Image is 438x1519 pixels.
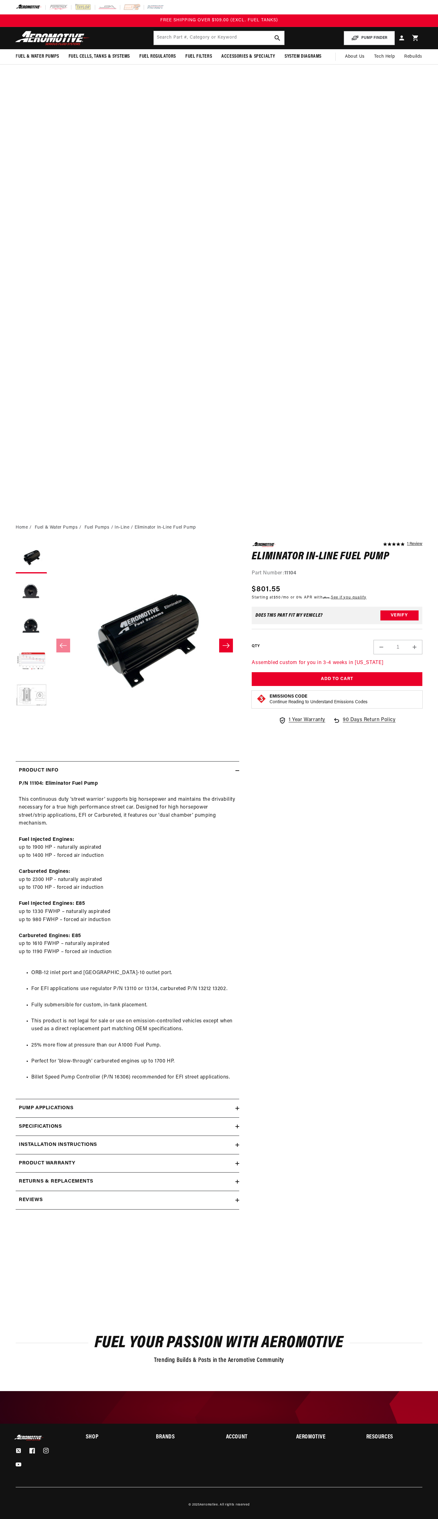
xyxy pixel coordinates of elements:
[135,49,181,64] summary: Fuel Regulators
[296,1435,352,1440] summary: Aeromotive
[16,577,47,608] button: Load image 2 in gallery view
[226,1435,282,1440] summary: Account
[19,1178,93,1186] h2: Returns & replacements
[16,1191,239,1209] summary: Reviews
[284,571,296,576] strong: 11104
[16,1118,239,1136] summary: Specifications
[13,1435,45,1441] img: Aeromotive
[221,53,275,60] span: Accessories & Specialty
[16,524,422,531] nav: breadcrumbs
[380,610,419,620] button: Verify
[200,1503,218,1506] a: Aeromotive
[16,1336,422,1350] h2: Fuel Your Passion with Aeromotive
[252,584,280,595] span: $801.55
[220,1503,250,1506] small: All rights reserved
[252,644,260,649] label: QTY
[31,1057,236,1066] li: Perfect for 'blow-through' carbureted engines up to 1700 HP.
[19,837,74,842] strong: Fuel Injected Engines:
[19,1196,43,1204] h2: Reviews
[407,542,422,546] a: 1 reviews
[154,31,285,45] input: Search by Part Number, Category or Keyword
[217,49,280,64] summary: Accessories & Specialty
[340,49,369,64] a: About Us
[69,53,130,60] span: Fuel Cells, Tanks & Systems
[344,31,395,45] button: PUMP FINDER
[289,716,325,724] span: 1 Year Warranty
[374,53,395,60] span: Tech Help
[31,1001,236,1010] li: Fully submersible for custom, in-tank placement.
[16,1136,239,1154] summary: Installation Instructions
[16,646,47,677] button: Load image 4 in gallery view
[139,53,176,60] span: Fuel Regulators
[16,780,239,1090] div: This continuous duty 'street warrior' supports big horsepower and maintains the drivability neces...
[16,1173,239,1191] summary: Returns & replacements
[19,1104,73,1112] h2: Pump Applications
[256,694,266,704] img: Emissions code
[252,659,422,667] p: Assembled custom for you in 3-4 weeks in [US_STATE]
[252,552,422,562] h1: Eliminator In-Line Fuel Pump
[252,672,422,686] button: Add to Cart
[274,596,281,599] span: $50
[19,767,58,775] h2: Product Info
[16,762,239,780] summary: Product Info
[31,1073,236,1082] li: Billet Speed Pump Controller (P/N 16306) recommended for EFI street applications.
[19,1123,62,1131] h2: Specifications
[323,596,330,599] span: Affirm
[19,901,85,906] strong: Fuel Injected Engines: E85
[19,1141,97,1149] h2: Installation Instructions
[86,1435,142,1440] summary: Shop
[252,569,422,578] div: Part Number:
[156,1435,212,1440] summary: Brands
[135,524,196,531] li: Eliminator In-Line Fuel Pump
[16,1154,239,1173] summary: Product warranty
[270,699,368,705] p: Continue Reading to Understand Emissions Codes
[16,542,239,748] media-gallery: Gallery Viewer
[345,54,365,59] span: About Us
[280,49,326,64] summary: System Diagrams
[285,53,322,60] span: System Diagrams
[181,49,217,64] summary: Fuel Filters
[16,611,47,642] button: Load image 3 in gallery view
[19,781,98,786] strong: P/N 11104: Eliminator Fuel Pump
[16,53,59,60] span: Fuel & Water Pumps
[31,985,236,993] li: For EFI applications use regulator P/N 13110 or 13134, carbureted P/N 13212 13202.
[19,1159,75,1168] h2: Product warranty
[19,933,81,938] strong: Carbureted Engines: E85
[331,596,366,599] a: See if you qualify - Learn more about Affirm Financing (opens in modal)
[13,31,92,45] img: Aeromotive
[219,639,233,652] button: Slide right
[188,1503,219,1506] small: © 2025 .
[56,639,70,652] button: Slide left
[16,542,47,573] button: Load image 1 in gallery view
[19,869,70,874] strong: Carbureted Engines:
[404,53,422,60] span: Rebuilds
[31,1017,236,1033] li: This product is not legal for sale or use on emission-controlled vehicles except when used as a d...
[16,680,47,711] button: Load image 5 in gallery view
[185,53,212,60] span: Fuel Filters
[85,524,110,531] a: Fuel Pumps
[16,1099,239,1117] summary: Pump Applications
[31,1042,236,1050] li: 25% more flow at pressure than our A1000 Fuel Pump.
[16,524,28,531] a: Home
[279,716,325,724] a: 1 Year Warranty
[160,18,278,23] span: FREE SHIPPING OVER $109.00 (EXCL. FUEL TANKS)
[270,694,307,699] strong: Emissions Code
[31,969,236,977] li: ORB-12 inlet port and [GEOGRAPHIC_DATA]-10 outlet port.
[369,49,399,64] summary: Tech Help
[255,613,323,618] div: Does This part fit My vehicle?
[252,595,366,600] p: Starting at /mo or 0% APR with .
[270,694,368,705] button: Emissions CodeContinue Reading to Understand Emissions Codes
[399,49,427,64] summary: Rebuilds
[35,524,78,531] a: Fuel & Water Pumps
[64,49,135,64] summary: Fuel Cells, Tanks & Systems
[154,1357,284,1363] span: Trending Builds & Posts in the Aeromotive Community
[115,524,135,531] li: In-Line
[366,1435,422,1440] summary: Resources
[343,716,396,730] span: 90 Days Return Policy
[271,31,284,45] button: search button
